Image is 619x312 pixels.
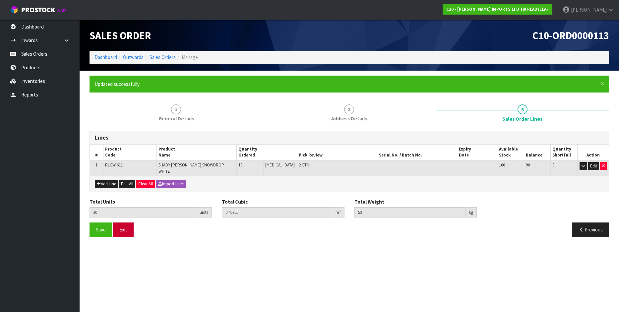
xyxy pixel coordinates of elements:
[90,126,609,242] span: Sales Order Lines
[10,6,18,14] img: cube-alt.png
[524,145,551,160] th: Balance
[90,145,103,160] th: #
[299,162,309,168] span: 2 CTN
[577,145,609,160] th: Action
[222,207,332,218] input: Total Cubic
[551,145,578,160] th: Quantity Shortfall
[377,145,457,160] th: Serial No. / Batch No.
[95,162,97,168] span: 1
[156,180,186,188] button: Import Lines
[344,104,354,114] span: 2
[95,135,604,141] h3: Lines
[354,198,384,205] label: Total Weight
[123,54,144,60] a: Outwards
[21,6,55,14] span: ProStock
[119,180,135,188] button: Edit All
[238,162,242,168] span: 10
[552,162,554,168] span: 0
[497,145,524,160] th: Available Stock
[518,104,527,114] span: 3
[446,6,549,12] strong: C10 - [PERSON_NAME] IMPORTS LTD T/A READYLEAF
[95,180,118,188] button: Add Line
[56,7,67,14] small: WMS
[90,198,115,205] label: Total Units
[465,207,477,218] div: kg
[526,162,530,168] span: 90
[532,29,609,42] span: C10-ORD0000113
[457,145,497,160] th: Expiry Date
[196,207,212,218] div: units
[182,54,198,60] span: Manage
[90,222,112,237] button: Save
[265,162,295,168] span: [MEDICAL_DATA]
[103,145,156,160] th: Product Code
[105,162,123,168] span: RLGW 611
[150,54,176,60] a: Sales Orders
[113,222,134,237] button: Exit
[588,162,599,170] button: Edit
[572,222,609,237] button: Previous
[90,207,196,218] input: Total Units
[297,145,377,160] th: Pick Review
[222,198,248,205] label: Total Cubic
[499,162,505,168] span: 100
[354,207,465,218] input: Total Weight
[332,207,344,218] div: m³
[96,226,106,233] span: Save
[156,145,237,160] th: Product Name
[158,162,224,174] span: SHADY [PERSON_NAME] SNOWDROP WHITE
[94,54,117,60] a: Dashboard
[90,29,151,42] span: Sales Order
[571,7,607,13] span: [PERSON_NAME]
[331,115,367,122] span: Address Details
[94,81,140,87] span: Updated successfully
[237,145,297,160] th: Quantity Ordered
[158,115,194,122] span: General Details
[136,180,155,188] button: Clear All
[502,115,542,122] span: Sales Order Lines
[171,104,181,114] span: 1
[600,79,604,88] span: ×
